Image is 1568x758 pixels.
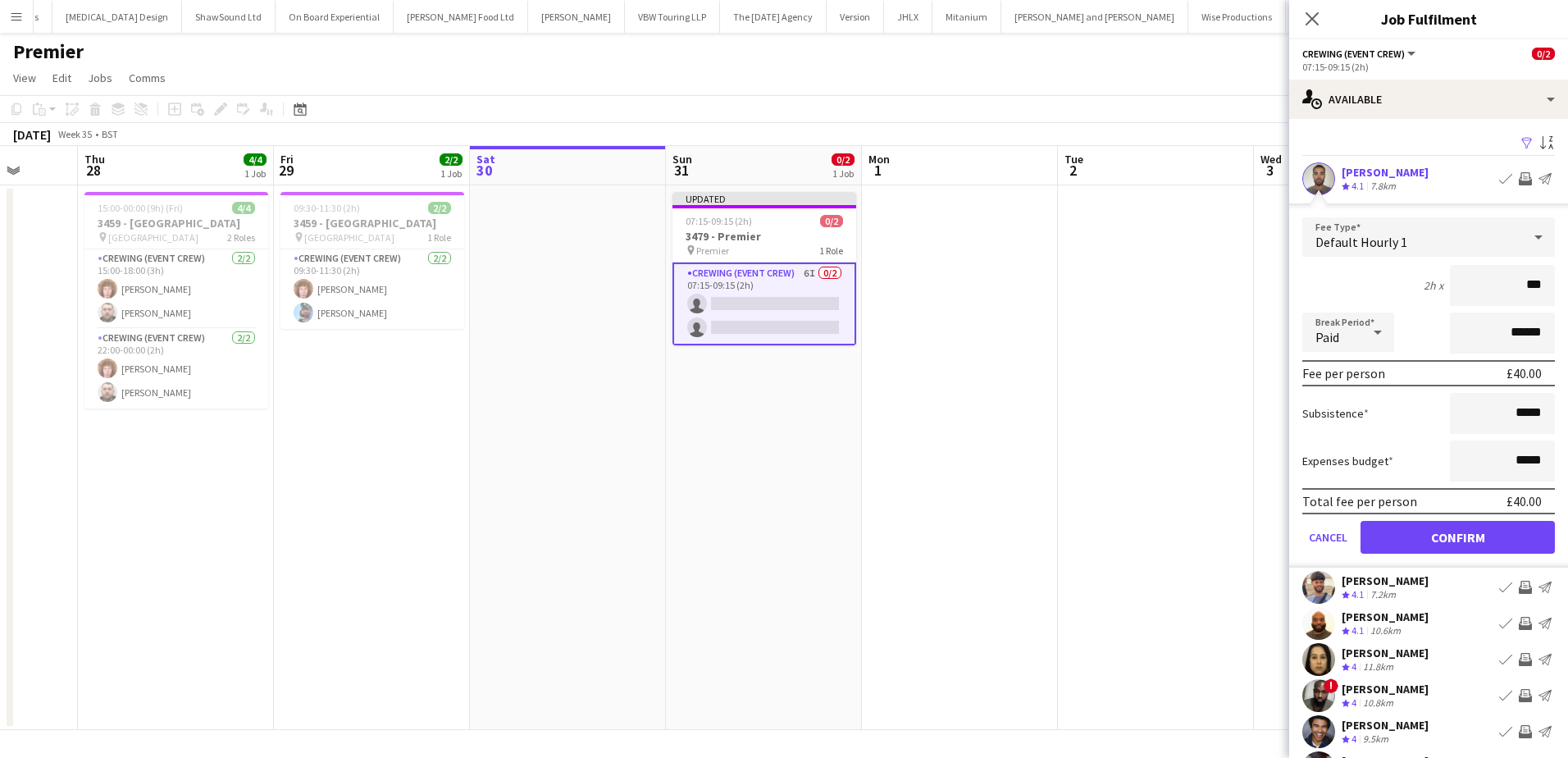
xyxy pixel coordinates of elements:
[1289,80,1568,119] div: Available
[129,71,166,85] span: Comms
[1062,161,1083,180] span: 2
[476,152,495,167] span: Sat
[54,128,95,140] span: Week 35
[820,215,843,227] span: 0/2
[1351,660,1356,673] span: 4
[1315,329,1339,345] span: Paid
[82,161,105,180] span: 28
[304,231,394,244] span: [GEOGRAPHIC_DATA]
[81,67,119,89] a: Jobs
[122,67,172,89] a: Comms
[819,244,843,257] span: 1 Role
[1302,48,1405,60] span: Crewing (Event Crew)
[884,1,932,33] button: JHLX
[1302,365,1385,381] div: Fee per person
[244,153,267,166] span: 4/4
[696,244,729,257] span: Premier
[1360,733,1392,747] div: 9.5km
[832,153,855,166] span: 0/2
[84,329,268,409] app-card-role: Crewing (Event Crew)2/222:00-00:00 (2h)[PERSON_NAME][PERSON_NAME]
[294,202,360,214] span: 09:30-11:30 (2h)
[98,202,183,214] span: 15:00-00:00 (9h) (Fri)
[440,153,463,166] span: 2/2
[827,1,884,33] button: Version
[52,71,71,85] span: Edit
[102,128,118,140] div: BST
[1351,733,1356,745] span: 4
[932,1,1001,33] button: Mitanium
[1302,406,1369,421] label: Subsistence
[13,126,51,143] div: [DATE]
[428,202,451,214] span: 2/2
[182,1,276,33] button: ShawSound Ltd
[720,1,827,33] button: The [DATE] Agency
[440,167,462,180] div: 1 Job
[1302,521,1354,554] button: Cancel
[46,67,78,89] a: Edit
[1315,234,1407,250] span: Default Hourly 1
[1360,696,1397,710] div: 10.8km
[1367,180,1399,194] div: 7.8km
[474,161,495,180] span: 30
[276,1,394,33] button: On Board Experiential
[1342,682,1429,696] div: [PERSON_NAME]
[1289,8,1568,30] h3: Job Fulfilment
[227,231,255,244] span: 2 Roles
[232,202,255,214] span: 4/4
[1286,1,1366,33] button: OFFICE DAYS
[427,231,451,244] span: 1 Role
[1506,493,1542,509] div: £40.00
[1342,573,1429,588] div: [PERSON_NAME]
[528,1,625,33] button: [PERSON_NAME]
[7,67,43,89] a: View
[1351,696,1356,709] span: 4
[280,249,464,329] app-card-role: Crewing (Event Crew)2/209:30-11:30 (2h)[PERSON_NAME][PERSON_NAME]
[1424,278,1443,293] div: 2h x
[1351,180,1364,192] span: 4.1
[868,152,890,167] span: Mon
[1342,610,1429,624] div: [PERSON_NAME]
[1532,48,1555,60] span: 0/2
[13,71,36,85] span: View
[1302,61,1555,73] div: 07:15-09:15 (2h)
[108,231,198,244] span: [GEOGRAPHIC_DATA]
[84,249,268,329] app-card-role: Crewing (Event Crew)2/215:00-18:00 (3h)[PERSON_NAME][PERSON_NAME]
[672,229,856,244] h3: 3479 - Premier
[672,192,856,345] app-job-card: Updated07:15-09:15 (2h)0/23479 - Premier Premier1 RoleCrewing (Event Crew)6I0/207:15-09:15 (2h)
[280,216,464,231] h3: 3459 - [GEOGRAPHIC_DATA]
[1351,588,1364,600] span: 4.1
[1188,1,1286,33] button: Wise Productions
[1302,48,1418,60] button: Crewing (Event Crew)
[670,161,692,180] span: 31
[1361,521,1555,554] button: Confirm
[1064,152,1083,167] span: Tue
[1342,165,1429,180] div: [PERSON_NAME]
[84,192,268,409] app-job-card: 15:00-00:00 (9h) (Fri)4/43459 - [GEOGRAPHIC_DATA] [GEOGRAPHIC_DATA]2 RolesCrewing (Event Crew)2/2...
[1351,624,1364,637] span: 4.1
[88,71,112,85] span: Jobs
[1302,454,1393,468] label: Expenses budget
[280,152,294,167] span: Fri
[1506,365,1542,381] div: £40.00
[672,192,856,205] div: Updated
[625,1,720,33] button: VBW Touring LLP
[1258,161,1282,180] span: 3
[244,167,266,180] div: 1 Job
[1342,646,1429,660] div: [PERSON_NAME]
[278,161,294,180] span: 29
[280,192,464,329] app-job-card: 09:30-11:30 (2h)2/23459 - [GEOGRAPHIC_DATA] [GEOGRAPHIC_DATA]1 RoleCrewing (Event Crew)2/209:30-1...
[1360,660,1397,674] div: 11.8km
[866,161,890,180] span: 1
[84,216,268,231] h3: 3459 - [GEOGRAPHIC_DATA]
[1302,493,1417,509] div: Total fee per person
[686,215,752,227] span: 07:15-09:15 (2h)
[1324,678,1338,693] span: !
[1367,588,1399,602] div: 7.2km
[672,152,692,167] span: Sun
[1001,1,1188,33] button: [PERSON_NAME] and [PERSON_NAME]
[1367,624,1404,638] div: 10.6km
[1260,152,1282,167] span: Wed
[672,263,856,345] app-card-role: Crewing (Event Crew)6I0/207:15-09:15 (2h)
